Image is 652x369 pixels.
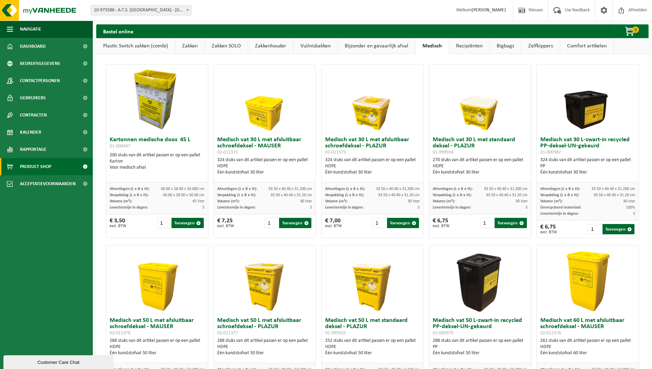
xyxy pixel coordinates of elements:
[433,317,528,336] h3: Medisch vat 50 L-zwart-in recycled PP-deksel-UN-gekeurd
[623,199,635,203] span: 30 liter
[521,38,560,54] a: Zelfkippers
[540,137,635,155] h3: Medisch vat 30 L-zwart-in recycled PP-deksel-UN-gekeurd
[91,5,191,15] span: 10-975586 - A.T.S. MERELBEKE - MERELBEKE
[540,187,580,191] span: Afmetingen (L x B x H):
[163,193,205,197] span: 40.00 x 28.00 x 50.00 cm
[325,199,347,203] span: Volume (m³):
[20,72,60,89] span: Contactpersonen
[123,65,191,133] img: 01-000447
[495,218,527,228] button: Toevoegen
[157,218,171,228] input: 1
[96,24,140,38] h2: Bestel online
[540,150,561,155] span: 01-000982
[20,89,46,107] span: Gebruikers
[110,224,126,228] span: excl. BTW
[325,163,420,169] div: HDPE
[110,165,205,171] div: Voor medisch afval
[20,38,46,55] span: Dashboard
[540,344,635,350] div: HDPE
[217,157,312,176] div: 324 stuks van dit artikel passen er op een pallet
[217,150,238,155] span: 02-011373
[20,158,51,175] span: Product Shop
[205,38,248,54] a: Zakken SOLO
[91,5,191,15] span: 10-975586 - A.T.S. MERELBEKE - MERELBEKE
[300,199,312,203] span: 30 liter
[433,199,455,203] span: Volume (m³):
[325,169,420,176] div: Één kunststofvat 30 liter
[484,187,528,191] span: 33.50 x 40.40 x 31.200 cm
[378,193,420,197] span: 33.50 x 40.40 x 31.20 cm
[560,38,614,54] a: Comfort artikelen
[603,224,634,234] button: Toevoegen
[325,193,364,197] span: Verpakking (L x B x H):
[540,193,579,197] span: Verpakking (L x B x H):
[175,38,205,54] a: Zakken
[110,317,205,336] h3: Medisch vat 50 L met afsluitbaar schroefdeksel - MAUSER
[540,157,635,176] div: 324 stuks van dit artikel passen er op een pallet
[325,344,420,350] div: HDPE
[110,137,205,150] h3: Kartonnen medische doos 45 L
[553,65,622,133] img: 01-000982
[110,350,205,356] div: Één kunststofvat 50 liter
[279,218,311,228] button: Toevoegen
[592,187,635,191] span: 33.50 x 40.40 x 31.200 cm
[626,205,635,210] span: 100%
[594,193,635,197] span: 33.50 x 40.40 x 31.20 cm
[338,245,407,314] img: 01-999935
[433,137,528,155] h3: Medisch vat 30 L met standaard deksel - PLAZUR
[217,344,312,350] div: HDPE
[408,199,420,203] span: 30 liter
[325,157,420,176] div: 324 stuks van dit artikel passen er op een pallet
[217,218,234,228] div: € 7,25
[472,8,506,13] strong: [PERSON_NAME]
[540,212,578,216] span: Levertermijn in dagen:
[217,163,312,169] div: HDPE
[110,338,205,356] div: 288 stuks van dit artikel passen er op een pallet
[110,187,150,191] span: Afmetingen (L x B x H):
[110,193,148,197] span: Verpakking (L x B x H):
[270,193,312,197] span: 33.50 x 40.40 x 31.20 cm
[110,152,205,171] div: 200 stuks van dit artikel passen er op een pallet
[310,205,312,210] span: 5
[217,331,238,336] span: 02-011377
[217,338,312,356] div: 288 stuks van dit artikel passen er op een pallet
[294,38,338,54] a: Vuilnisbakken
[540,163,635,169] div: PP
[217,193,256,197] span: Verpakking (L x B x H):
[540,230,557,234] span: excl. BTW
[433,193,472,197] span: Verpakking (L x B x H):
[325,317,420,336] h3: Medisch vat 50 L met standaard deksel - PLAZUR
[632,26,639,33] span: 0
[588,224,601,234] input: 1
[325,150,346,155] span: 02-011375
[433,331,453,336] span: 01-000979
[110,344,205,350] div: HDPE
[540,205,581,210] span: Gerecycleerd materiaal:
[540,317,635,336] h3: Medisch vat 60 L met afsluitbaar schroefdeksel - MAUSER
[540,224,557,234] div: € 6,75
[110,199,132,203] span: Volume (m³):
[486,193,528,197] span: 33.50 x 40.40 x 31.20 cm
[325,218,342,228] div: € 7,00
[387,218,419,228] button: Toevoegen
[230,245,299,314] img: 02-011377
[217,187,257,191] span: Afmetingen (L x B x H):
[172,218,203,228] button: Toevoegen
[526,205,528,210] span: 5
[217,199,240,203] span: Volume (m³):
[540,338,635,356] div: 261 stuks van dit artikel passen er op een pallet
[20,141,46,158] span: Rapportage
[433,338,528,356] div: 288 stuks van dit artikel passen er op een pallet
[110,331,130,336] span: 02-011378
[633,212,635,216] span: 5
[325,350,420,356] div: Één kunststofvat 50 liter
[325,331,346,336] span: 01-999935
[516,199,528,203] span: 30 liter
[20,124,41,141] span: Kalender
[3,354,115,369] iframe: chat widget
[433,218,450,228] div: € 6,75
[325,137,420,155] h3: Medisch vat 30 L met afsluitbaar schroefdeksel - PLAZUR
[123,245,191,314] img: 02-011378
[338,65,407,133] img: 02-011375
